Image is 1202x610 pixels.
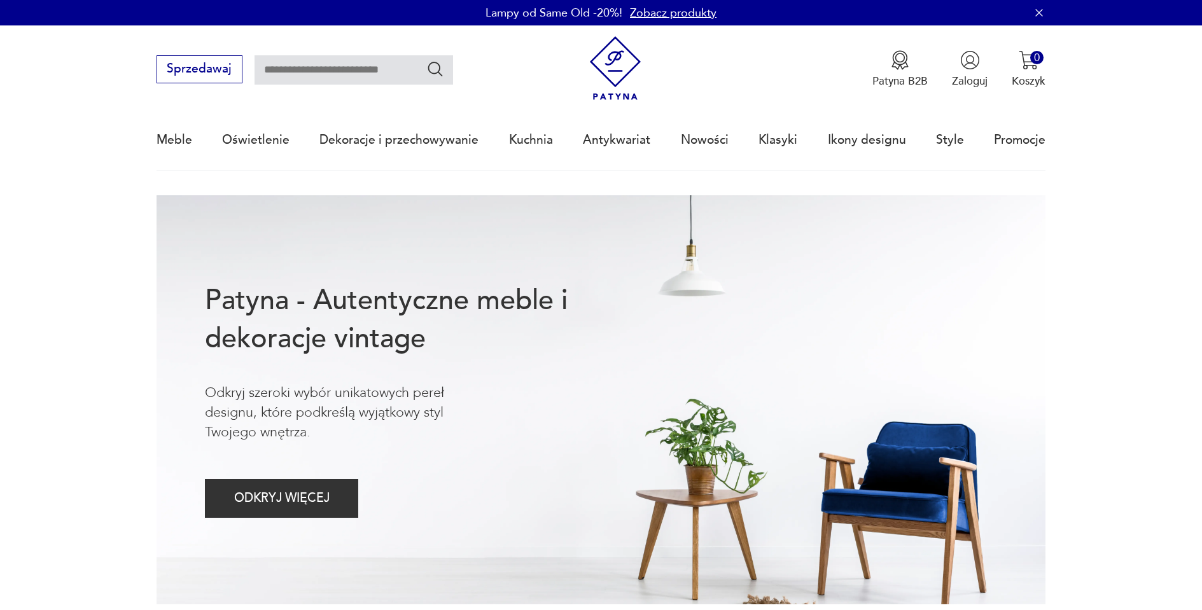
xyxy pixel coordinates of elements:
[1012,50,1045,88] button: 0Koszyk
[630,5,716,21] a: Zobacz produkty
[222,111,290,169] a: Oświetlenie
[828,111,906,169] a: Ikony designu
[584,36,648,101] img: Patyna - sklep z meblami i dekoracjami vintage
[205,494,358,504] a: ODKRYJ WIĘCEJ
[872,50,928,88] a: Ikona medaluPatyna B2B
[583,111,650,169] a: Antykwariat
[1030,51,1044,64] div: 0
[1012,74,1045,88] p: Koszyk
[157,55,242,83] button: Sprzedawaj
[952,74,988,88] p: Zaloguj
[872,50,928,88] button: Patyna B2B
[952,50,988,88] button: Zaloguj
[157,111,192,169] a: Meble
[758,111,797,169] a: Klasyki
[509,111,553,169] a: Kuchnia
[1019,50,1038,70] img: Ikona koszyka
[319,111,479,169] a: Dekoracje i przechowywanie
[486,5,622,21] p: Lampy od Same Old -20%!
[205,383,495,443] p: Odkryj szeroki wybór unikatowych pereł designu, które podkreślą wyjątkowy styl Twojego wnętrza.
[205,282,617,358] h1: Patyna - Autentyczne meble i dekoracje vintage
[994,111,1045,169] a: Promocje
[681,111,729,169] a: Nowości
[890,50,910,70] img: Ikona medalu
[157,65,242,75] a: Sprzedawaj
[936,111,964,169] a: Style
[960,50,980,70] img: Ikonka użytkownika
[426,60,445,78] button: Szukaj
[872,74,928,88] p: Patyna B2B
[205,479,358,518] button: ODKRYJ WIĘCEJ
